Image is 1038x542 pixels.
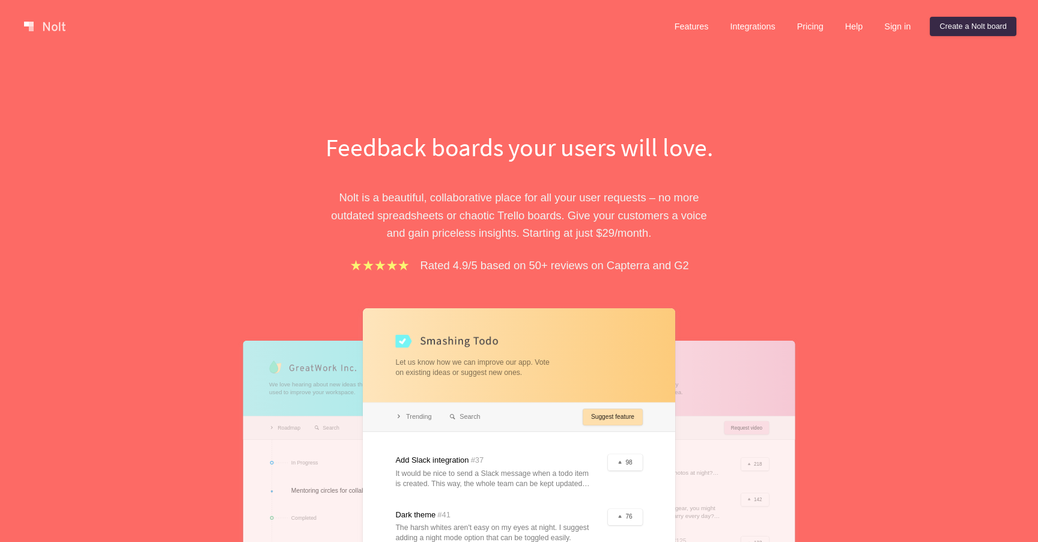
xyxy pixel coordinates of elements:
a: Create a Nolt board [930,17,1016,36]
h1: Feedback boards your users will love. [312,130,726,165]
a: Pricing [788,17,833,36]
p: Rated 4.9/5 based on 50+ reviews on Capterra and G2 [420,257,689,274]
p: Nolt is a beautiful, collaborative place for all your user requests – no more outdated spreadshee... [312,189,726,242]
a: Help [836,17,873,36]
a: Features [665,17,718,36]
a: Integrations [720,17,785,36]
img: stars.b067e34983.png [349,258,410,272]
a: Sign in [875,17,920,36]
